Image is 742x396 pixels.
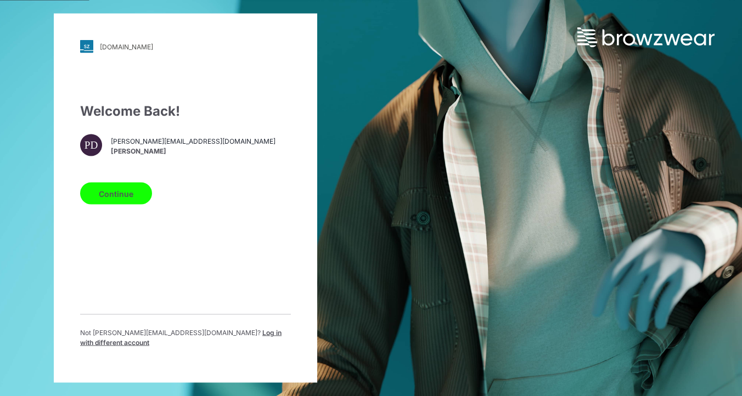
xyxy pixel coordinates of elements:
[100,42,153,50] div: [DOMAIN_NAME]
[80,183,152,205] button: Continue
[80,40,291,53] a: [DOMAIN_NAME]
[80,328,291,348] p: Not [PERSON_NAME][EMAIL_ADDRESS][DOMAIN_NAME] ?
[111,146,276,156] span: [PERSON_NAME]
[111,136,276,146] span: [PERSON_NAME][EMAIL_ADDRESS][DOMAIN_NAME]
[80,101,291,121] div: Welcome Back!
[80,40,93,53] img: svg+xml;base64,PHN2ZyB3aWR0aD0iMjgiIGhlaWdodD0iMjgiIHZpZXdCb3g9IjAgMCAyOCAyOCIgZmlsbD0ibm9uZSIgeG...
[577,27,715,47] img: browzwear-logo.73288ffb.svg
[80,134,102,156] div: PD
